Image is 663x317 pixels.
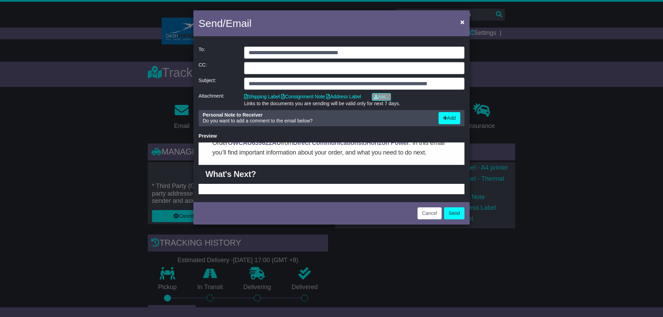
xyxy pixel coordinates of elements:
[195,62,241,74] div: CC:
[444,207,464,219] button: Send
[372,93,391,101] a: Add...
[195,47,241,59] div: To:
[326,94,361,99] a: Address Label
[244,101,464,107] div: Links to the documents you are sending will be valid only for next 7 days.
[199,112,435,124] div: Do you want to add a comment to the email below?
[195,93,241,107] div: Attachment:
[199,16,251,31] h4: Send/Email
[7,26,252,38] div: What's Next?
[417,207,442,219] button: Cancel
[195,78,241,90] div: Subject:
[244,94,280,99] a: Shipping Label
[199,133,464,139] div: Preview
[439,112,460,124] button: Add
[203,112,432,118] div: Personal Note to Receiver
[281,94,325,99] a: Consignment Note
[457,15,468,29] button: Close
[460,18,464,26] span: ×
